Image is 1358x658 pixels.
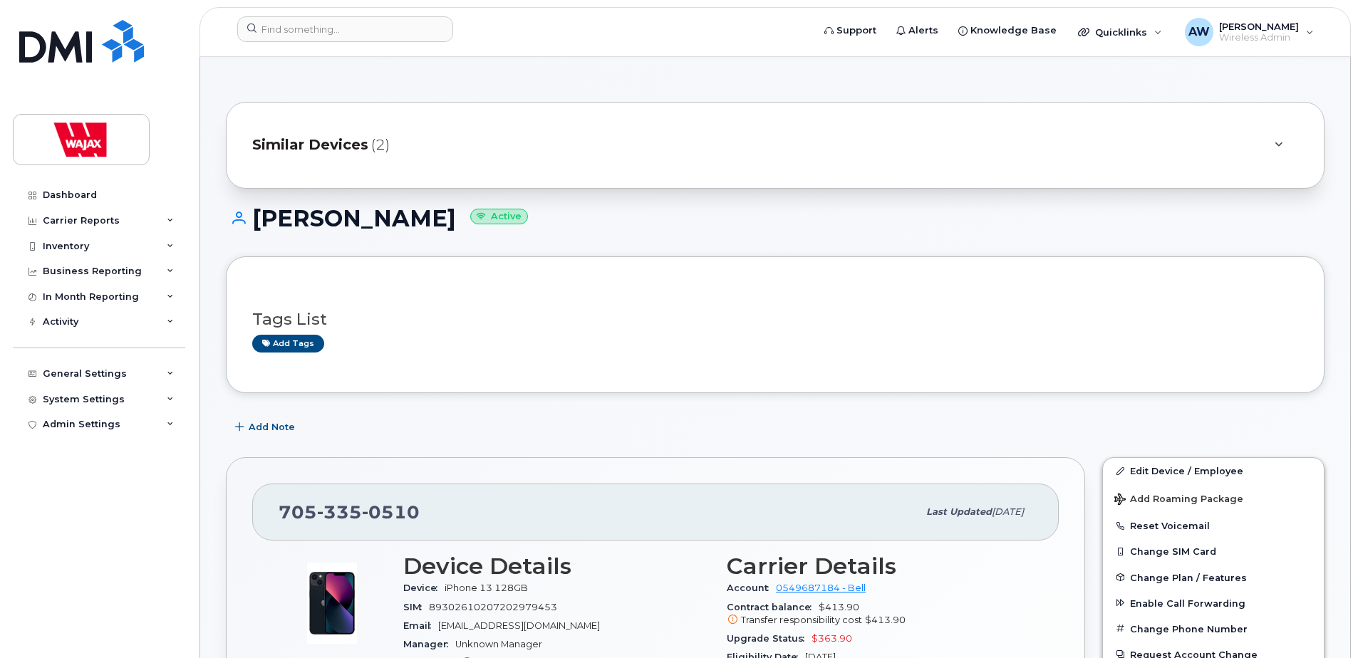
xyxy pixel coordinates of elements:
span: iPhone 13 128GB [445,583,528,593]
span: [PERSON_NAME] [1219,21,1299,32]
span: AW [1188,23,1210,41]
span: Account [727,583,776,593]
span: Add Note [249,420,295,434]
a: Alerts [886,16,948,45]
h3: Device Details [403,553,710,579]
a: Support [814,16,886,45]
span: Similar Devices [252,135,368,155]
img: image20231002-3703462-1ig824h.jpeg [289,560,375,646]
button: Change Phone Number [1103,616,1324,642]
h3: Tags List [252,310,1298,328]
button: Enable Call Forwarding [1103,590,1324,616]
span: 0510 [362,501,420,523]
span: Add Roaming Package [1114,493,1243,507]
span: Change Plan / Features [1130,572,1247,583]
button: Change SIM Card [1103,538,1324,564]
span: 89302610207202979453 [429,602,557,612]
span: [EMAIL_ADDRESS][DOMAIN_NAME] [438,620,600,631]
div: Quicklinks [1068,18,1172,46]
span: Wireless Admin [1219,32,1299,43]
span: 335 [317,501,362,523]
span: Quicklinks [1095,26,1147,38]
span: $413.90 [865,615,906,625]
span: Upgrade Status [727,633,812,644]
button: Reset Voicemail [1103,513,1324,538]
span: Alerts [908,23,938,38]
button: Add Roaming Package [1103,484,1324,513]
span: $413.90 [727,602,1033,627]
span: Knowledge Base [970,23,1057,38]
span: (2) [371,135,390,155]
a: Add tags [252,335,324,352]
button: Add Note [226,414,307,440]
span: SIM [403,602,429,612]
input: Find something... [237,16,453,42]
span: Contract balance [727,602,819,612]
a: 0549687184 - Bell [776,583,866,593]
a: Knowledge Base [948,16,1067,45]
h3: Carrier Details [727,553,1033,579]
span: $363.90 [812,633,852,644]
h1: [PERSON_NAME] [226,206,1325,231]
span: Device [403,583,445,593]
span: Manager [403,639,455,649]
span: Transfer responsibility cost [741,615,862,625]
span: Unknown Manager [455,639,542,649]
div: Andrew Warren [1175,18,1324,46]
small: Active [470,209,528,225]
span: Email [403,620,438,631]
span: Support [836,23,876,38]
a: Edit Device / Employee [1103,458,1324,484]
span: [DATE] [992,506,1024,517]
span: Enable Call Forwarding [1130,597,1245,608]
button: Change Plan / Features [1103,565,1324,590]
span: Last updated [926,506,992,517]
span: 705 [279,501,420,523]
